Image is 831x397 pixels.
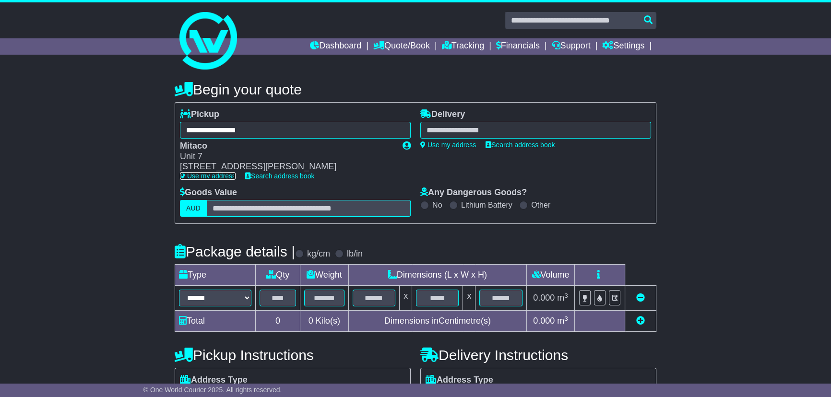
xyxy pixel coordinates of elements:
span: © One World Courier 2025. All rights reserved. [143,386,282,394]
a: Search address book [486,141,555,149]
label: Delivery [420,109,465,120]
div: [STREET_ADDRESS][PERSON_NAME] [180,162,393,172]
td: Qty [256,265,300,286]
h4: Pickup Instructions [175,347,411,363]
label: Any Dangerous Goods? [420,187,527,198]
div: Unit 7 [180,152,393,162]
td: Dimensions (L x W x H) [348,265,526,286]
td: Total [175,311,256,332]
a: Search address book [245,172,314,180]
label: Pickup [180,109,219,120]
div: Mitaco [180,141,393,152]
h4: Package details | [175,244,295,259]
td: Type [175,265,256,286]
h4: Begin your quote [175,82,656,97]
td: 0 [256,311,300,332]
a: Settings [602,38,644,55]
td: Kilo(s) [300,311,348,332]
label: kg/cm [307,249,330,259]
a: Quote/Book [373,38,430,55]
label: No [432,200,442,210]
td: Dimensions in Centimetre(s) [348,311,526,332]
td: x [463,286,475,311]
span: 0.000 [533,316,555,326]
span: 0.000 [533,293,555,303]
label: Goods Value [180,187,237,198]
a: Remove this item [636,293,645,303]
label: AUD [180,200,207,217]
td: Volume [526,265,574,286]
label: Other [531,200,550,210]
label: lb/in [347,249,363,259]
label: Address Type [180,375,248,385]
a: Use my address [180,172,236,180]
a: Financials [496,38,540,55]
sup: 3 [564,315,568,322]
label: Lithium Battery [461,200,512,210]
span: m [557,293,568,303]
h4: Delivery Instructions [420,347,656,363]
td: Weight [300,265,348,286]
a: Use my address [420,141,476,149]
td: x [400,286,412,311]
a: Tracking [442,38,484,55]
a: Dashboard [310,38,361,55]
span: 0 [309,316,313,326]
a: Support [552,38,591,55]
label: Address Type [426,375,493,385]
sup: 3 [564,292,568,299]
a: Add new item [636,316,645,326]
span: m [557,316,568,326]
